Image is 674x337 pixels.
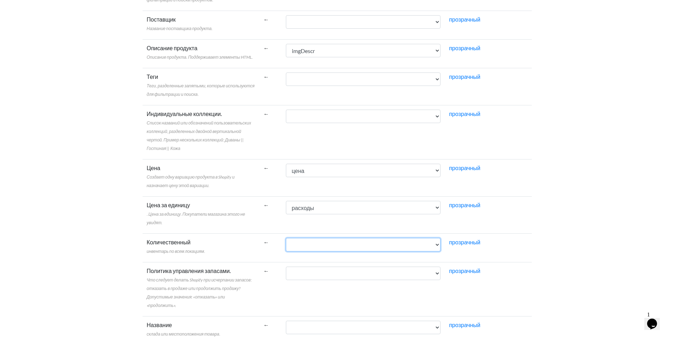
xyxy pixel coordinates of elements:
[264,16,269,23] font: ←
[449,45,480,51] a: прозрачный
[147,174,235,188] font: Создает одну вариацию продукта в Shopify и назначает цену этой вариации.
[264,267,269,274] font: ←
[449,16,480,23] a: прозрачный
[147,110,222,117] font: Индивидуальные коллекции.
[147,249,205,254] font: инвентарь по всем локациям.
[147,45,197,51] font: Описание продукта
[147,211,245,225] font: . Цена за единицу. Покупатели магазина этого не увидят.
[147,239,191,245] font: Количественный
[449,239,480,245] a: прозрачный
[264,321,269,328] font: ←
[147,16,176,23] font: Поставщик
[147,83,255,97] font: Теги, разделенные запятыми, которые используются для фильтрации и поиска.
[147,26,213,31] font: Название поставщика продукта.
[147,54,253,60] font: Описание продукта. Поддерживает элементы HTML.
[147,164,160,171] font: Цена
[449,321,480,328] a: прозрачный
[147,73,159,80] font: Теги
[449,164,480,171] a: прозрачный
[264,239,269,245] font: ←
[147,277,252,308] font: Что следует делать Shopify при исчерпании запасов: отказать в продаже или продолжить продажу? Доп...
[264,164,269,171] font: ←
[449,73,480,80] a: прозрачный
[449,267,480,274] a: прозрачный
[147,120,251,151] font: Список названий или обозначений пользовательских коллекций, разделенных двойной вертикальной черт...
[449,110,480,117] a: прозрачный
[264,73,269,80] font: ←
[264,45,269,51] font: ←
[147,321,172,328] font: Название
[449,202,480,208] a: прозрачный
[264,202,269,208] font: ←
[147,202,190,208] font: Цена за единицу
[644,309,667,330] iframe: виджет чата
[147,267,231,274] font: Политика управления запасами.
[264,110,269,117] font: ←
